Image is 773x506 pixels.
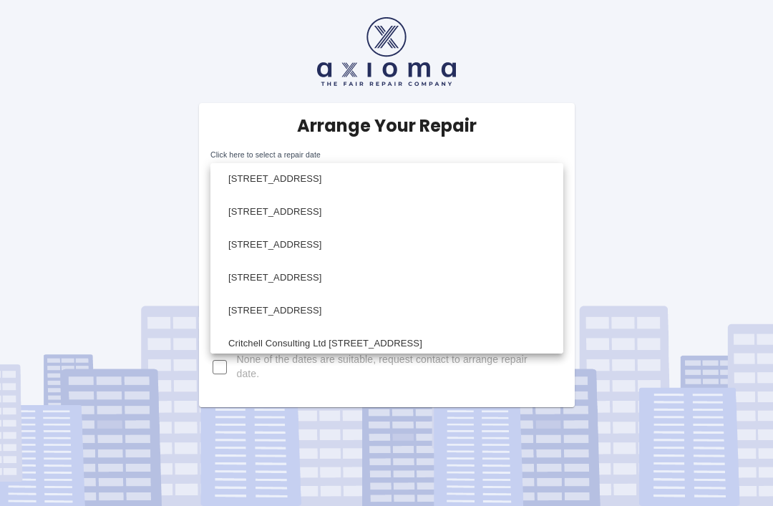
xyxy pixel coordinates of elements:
[214,228,560,261] li: [STREET_ADDRESS]
[214,327,560,360] li: Critchell Consulting Ltd [STREET_ADDRESS]
[214,261,560,294] li: [STREET_ADDRESS]
[214,162,560,195] li: [STREET_ADDRESS]
[214,195,560,228] li: [STREET_ADDRESS]
[214,294,560,327] li: [STREET_ADDRESS]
